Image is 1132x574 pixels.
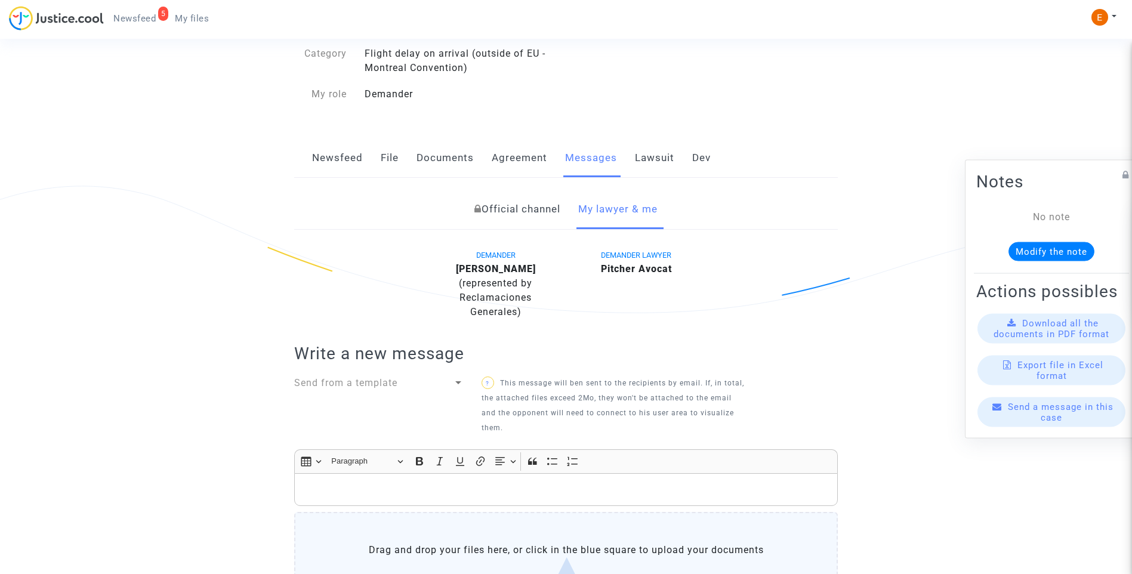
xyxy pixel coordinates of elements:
a: Agreement [492,138,547,178]
span: DEMANDER LAWYER [601,251,671,260]
b: [PERSON_NAME] [456,263,536,274]
a: My files [165,10,218,27]
span: Send from a template [294,377,397,388]
a: Lawsuit [635,138,674,178]
a: Documents [417,138,474,178]
a: Newsfeed [312,138,363,178]
a: Messages [565,138,617,178]
span: DEMANDER [476,251,516,260]
a: My lawyer & me [578,190,658,229]
span: (represented by Reclamaciones Generales) [459,277,532,317]
a: Official channel [474,190,560,229]
a: File [381,138,399,178]
a: 5Newsfeed [104,10,165,27]
span: Export file in Excel format [1017,360,1103,381]
div: Category [285,47,356,75]
h2: Write a new message [294,343,838,364]
span: Download all the documents in PDF format [994,318,1109,340]
p: This message will ben sent to the recipients by email. If, in total, the attached files exceed 2M... [482,376,745,436]
div: Rich Text Editor, main [294,473,838,507]
div: Editor toolbar [294,449,838,473]
div: Demander [356,87,566,101]
span: Newsfeed [113,13,156,24]
div: 5 [158,7,169,21]
div: My role [285,87,356,101]
div: Flight delay on arrival (outside of EU - Montreal Convention) [356,47,566,75]
button: Paragraph [326,452,408,471]
h2: Notes [976,171,1127,192]
h2: Actions possibles [976,281,1127,302]
button: Modify the note [1008,242,1094,261]
span: Paragraph [331,454,393,468]
span: Send a message in this case [1008,402,1114,423]
b: Pitcher Avocat [601,263,672,274]
a: Dev [692,138,711,178]
span: ? [486,380,489,387]
img: ACg8ocIeiFvHKe4dA5oeRFd_CiCnuxWUEc1A2wYhRJE3TTWt=s96-c [1091,9,1108,26]
span: My files [175,13,209,24]
img: jc-logo.svg [9,6,104,30]
div: No note [994,210,1109,224]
